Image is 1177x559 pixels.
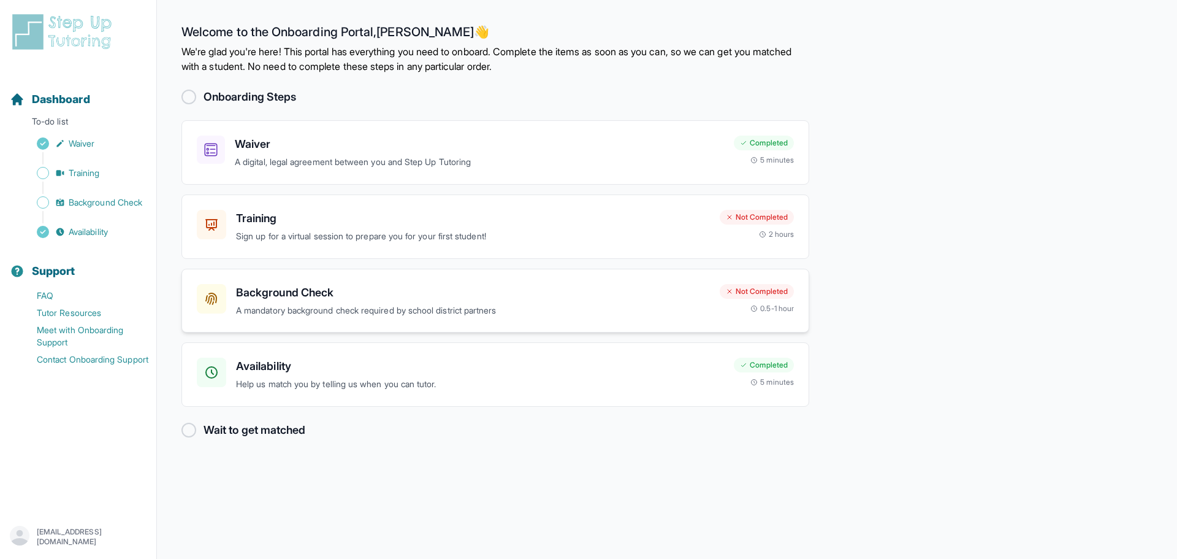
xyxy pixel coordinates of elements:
button: Dashboard [5,71,151,113]
h3: Waiver [235,136,724,153]
button: Support [5,243,151,285]
a: Contact Onboarding Support [10,351,156,368]
h2: Onboarding Steps [204,88,296,106]
div: Not Completed [720,210,794,225]
a: Availability [10,223,156,241]
p: Sign up for a virtual session to prepare you for your first student! [236,229,710,244]
a: Dashboard [10,91,90,108]
div: 0.5-1 hour [750,304,794,314]
p: We're glad you're here! This portal has everything you need to onboard. Complete the items as soo... [181,44,809,74]
a: TrainingSign up for a virtual session to prepare you for your first student!Not Completed2 hours [181,195,809,259]
p: [EMAIL_ADDRESS][DOMAIN_NAME] [37,527,147,547]
h2: Wait to get matched [204,422,305,439]
span: Availability [69,226,108,238]
button: [EMAIL_ADDRESS][DOMAIN_NAME] [10,526,147,548]
a: Training [10,164,156,182]
div: 5 minutes [750,155,794,165]
span: Support [32,263,75,280]
a: AvailabilityHelp us match you by telling us when you can tutor.Completed5 minutes [181,342,809,407]
p: A digital, legal agreement between you and Step Up Tutoring [235,155,724,169]
h3: Training [236,210,710,227]
a: FAQ [10,287,156,304]
a: WaiverA digital, legal agreement between you and Step Up TutoringCompleted5 minutes [181,120,809,185]
img: logo [10,12,119,52]
a: Meet with Onboarding Support [10,322,156,351]
div: Completed [734,136,794,150]
a: Background CheckA mandatory background check required by school district partnersNot Completed0.5... [181,269,809,333]
h3: Background Check [236,284,710,301]
div: 2 hours [759,229,794,239]
span: Waiver [69,137,94,150]
a: Waiver [10,135,156,152]
span: Dashboard [32,91,90,108]
a: Tutor Resources [10,304,156,322]
h3: Availability [236,358,724,375]
p: Help us match you by telling us when you can tutor. [236,377,724,391]
div: 5 minutes [750,377,794,387]
span: Background Check [69,196,142,209]
p: A mandatory background check required by school district partners [236,304,710,318]
p: To-do list [5,115,151,133]
a: Background Check [10,194,156,211]
span: Training [69,167,100,179]
div: Completed [734,358,794,372]
h2: Welcome to the Onboarding Portal, [PERSON_NAME] 👋 [181,25,809,44]
div: Not Completed [720,284,794,299]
